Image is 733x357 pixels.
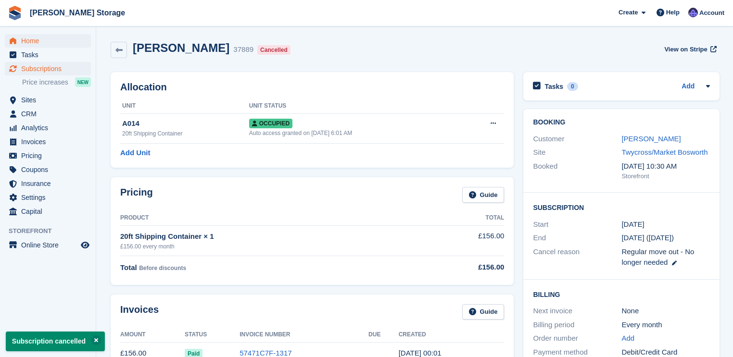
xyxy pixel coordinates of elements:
[249,129,463,137] div: Auto access granted on [DATE] 6:01 AM
[185,327,240,343] th: Status
[462,304,505,320] a: Guide
[120,210,420,226] th: Product
[399,349,442,357] time: 2025-09-11 23:01:27 UTC
[688,8,698,17] img: Tim Sinnott
[22,77,91,87] a: Price increases NEW
[5,62,91,75] a: menu
[420,210,504,226] th: Total
[26,5,129,21] a: [PERSON_NAME] Storage
[533,246,621,268] div: Cancel reason
[5,107,91,121] a: menu
[8,6,22,20] img: stora-icon-8386f47178a22dfd0bd8f6a31ec36ba5ce8667c1dd55bd0f319d3a0aa187defe.svg
[139,265,186,271] span: Before discounts
[120,82,504,93] h2: Allocation
[621,247,694,267] span: Regular move out - No longer needed
[120,327,185,343] th: Amount
[21,191,79,204] span: Settings
[5,135,91,148] a: menu
[21,205,79,218] span: Capital
[120,231,420,242] div: 20ft Shipping Container × 1
[621,172,710,181] div: Storefront
[5,238,91,252] a: menu
[21,107,79,121] span: CRM
[5,191,91,204] a: menu
[5,121,91,135] a: menu
[621,135,681,143] a: [PERSON_NAME]
[6,332,105,351] p: Subscription cancelled
[240,349,291,357] a: 57471C7F-1317
[120,148,150,159] a: Add Unit
[233,44,253,55] div: 37889
[533,219,621,230] div: Start
[133,41,229,54] h2: [PERSON_NAME]
[533,333,621,344] div: Order number
[533,119,710,126] h2: Booking
[120,263,137,271] span: Total
[533,147,621,158] div: Site
[21,238,79,252] span: Online Store
[621,148,708,156] a: Twycross/Market Bosworth
[21,48,79,62] span: Tasks
[533,134,621,145] div: Customer
[21,34,79,48] span: Home
[368,327,399,343] th: Due
[533,161,621,181] div: Booked
[621,219,644,230] time: 2024-04-11 23:00:00 UTC
[21,121,79,135] span: Analytics
[682,81,695,92] a: Add
[120,242,420,251] div: £156.00 every month
[5,48,91,62] a: menu
[420,262,504,273] div: £156.00
[533,289,710,299] h2: Billing
[5,34,91,48] a: menu
[21,135,79,148] span: Invoices
[21,149,79,162] span: Pricing
[75,77,91,87] div: NEW
[699,8,724,18] span: Account
[660,41,719,57] a: View on Stripe
[120,304,159,320] h2: Invoices
[21,93,79,107] span: Sites
[22,78,68,87] span: Price increases
[240,327,368,343] th: Invoice Number
[621,320,710,331] div: Every month
[621,234,674,242] span: [DATE] ([DATE])
[79,239,91,251] a: Preview store
[666,8,680,17] span: Help
[462,187,505,203] a: Guide
[420,225,504,256] td: £156.00
[120,98,249,114] th: Unit
[619,8,638,17] span: Create
[122,129,249,138] div: 20ft Shipping Container
[664,45,707,54] span: View on Stripe
[544,82,563,91] h2: Tasks
[567,82,578,91] div: 0
[5,93,91,107] a: menu
[9,226,96,236] span: Storefront
[5,149,91,162] a: menu
[21,62,79,75] span: Subscriptions
[249,98,463,114] th: Unit Status
[5,205,91,218] a: menu
[533,320,621,331] div: Billing period
[122,118,249,129] div: A014
[621,161,710,172] div: [DATE] 10:30 AM
[621,306,710,317] div: None
[399,327,505,343] th: Created
[21,177,79,190] span: Insurance
[21,163,79,176] span: Coupons
[257,45,291,55] div: Cancelled
[120,187,153,203] h2: Pricing
[621,333,634,344] a: Add
[533,233,621,244] div: End
[5,163,91,176] a: menu
[5,177,91,190] a: menu
[533,306,621,317] div: Next invoice
[533,202,710,212] h2: Subscription
[249,119,292,128] span: Occupied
